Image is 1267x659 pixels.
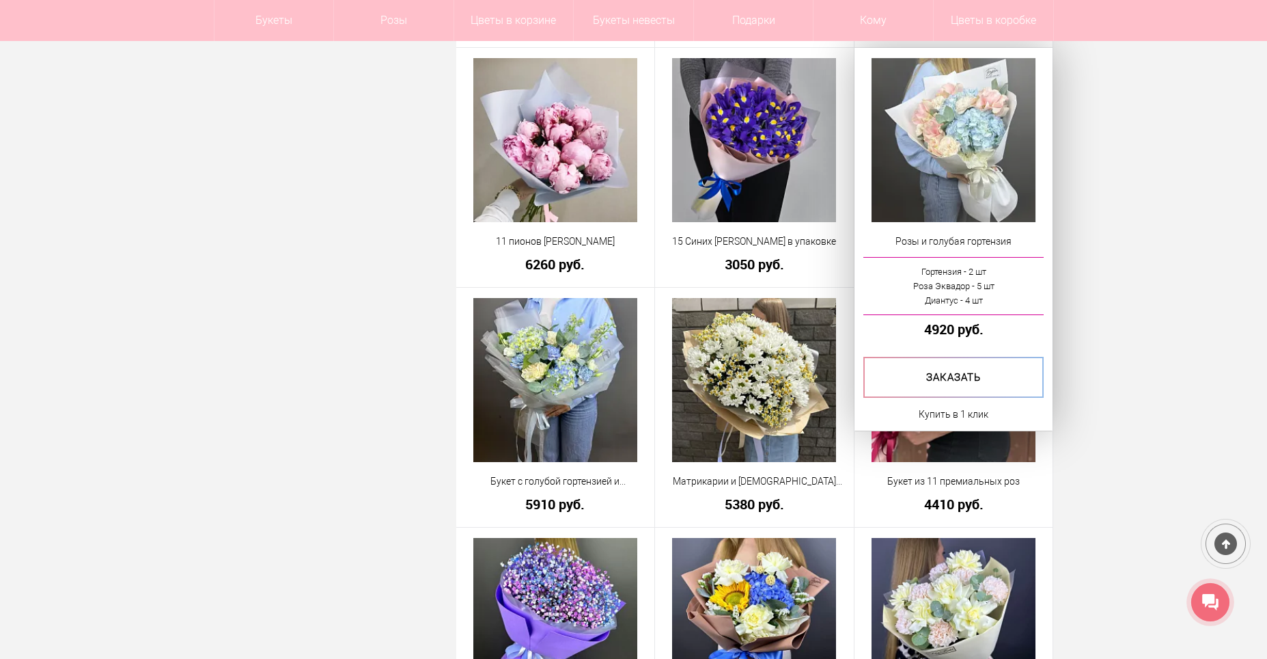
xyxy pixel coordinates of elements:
[863,234,1044,249] a: Розы и голубая гортензия
[672,58,836,222] img: 15 Синих Ирисов в упаковке
[465,234,646,249] a: 11 пионов [PERSON_NAME]
[465,497,646,511] a: 5910 руб.
[465,474,646,489] a: Букет с голубой гортензией и дельфиниумом
[473,58,637,222] img: 11 пионов Сара Бернар
[863,257,1044,315] a: Гортензия - 2 штРоза Эквадор - 5 штДиантус - 4 шт
[664,257,845,271] a: 3050 руб.
[863,322,1044,336] a: 4920 руб.
[465,257,646,271] a: 6260 руб.
[672,298,836,462] img: Матрикарии и Хризантема кустовая
[664,234,845,249] a: 15 Синих [PERSON_NAME] в упаковке
[863,497,1044,511] a: 4410 руб.
[664,497,845,511] a: 5380 руб.
[863,474,1044,489] a: Букет из 11 премиальных роз
[473,298,637,462] img: Букет с голубой гортензией и дельфиниумом
[919,406,988,422] a: Купить в 1 клик
[872,58,1035,222] img: Розы и голубая гортензия
[664,474,845,489] a: Матрикарии и [DEMOGRAPHIC_DATA][PERSON_NAME]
